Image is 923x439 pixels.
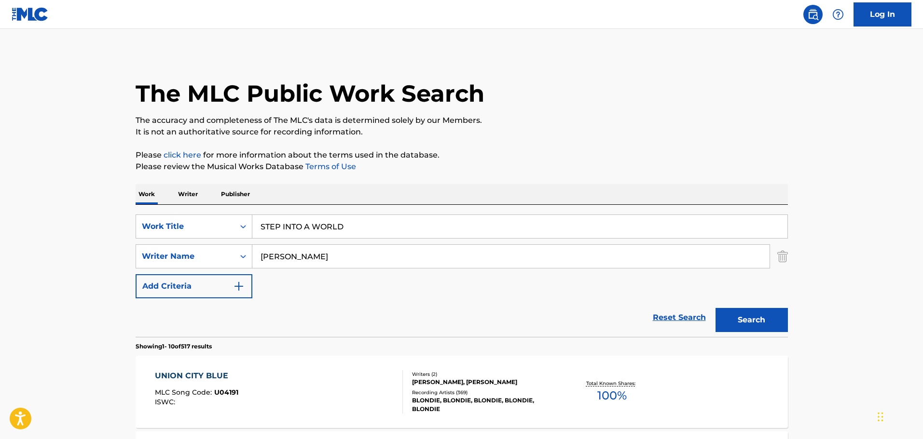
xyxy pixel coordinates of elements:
[412,378,558,386] div: [PERSON_NAME], [PERSON_NAME]
[136,115,788,126] p: The accuracy and completeness of The MLC's data is determined solely by our Members.
[878,402,883,431] div: Drag
[412,396,558,413] div: BLONDIE, BLONDIE, BLONDIE, BLONDIE, BLONDIE
[136,126,788,138] p: It is not an authoritative source for recording information.
[175,184,201,204] p: Writer
[155,388,214,397] span: MLC Song Code :
[136,161,788,173] p: Please review the Musical Works Database
[412,371,558,378] div: Writers ( 2 )
[777,244,788,268] img: Delete Criterion
[136,149,788,161] p: Please for more information about the terms used in the database.
[832,9,844,20] img: help
[12,7,49,21] img: MLC Logo
[648,307,711,328] a: Reset Search
[136,214,788,337] form: Search Form
[142,251,229,262] div: Writer Name
[875,393,923,439] iframe: Chat Widget
[412,389,558,396] div: Recording Artists ( 369 )
[828,5,848,24] div: Help
[586,380,638,387] p: Total Known Shares:
[214,388,238,397] span: U04191
[136,274,252,298] button: Add Criteria
[136,79,484,108] h1: The MLC Public Work Search
[136,356,788,428] a: UNION CITY BLUEMLC Song Code:U04191ISWC:Writers (2)[PERSON_NAME], [PERSON_NAME]Recording Artists ...
[597,387,627,404] span: 100 %
[854,2,911,27] a: Log In
[136,184,158,204] p: Work
[807,9,819,20] img: search
[218,184,253,204] p: Publisher
[155,398,178,406] span: ISWC :
[142,221,229,232] div: Work Title
[803,5,823,24] a: Public Search
[233,280,245,292] img: 9d2ae6d4665cec9f34b9.svg
[303,162,356,171] a: Terms of Use
[155,370,238,382] div: UNION CITY BLUE
[136,342,212,351] p: Showing 1 - 10 of 517 results
[164,150,201,160] a: click here
[716,308,788,332] button: Search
